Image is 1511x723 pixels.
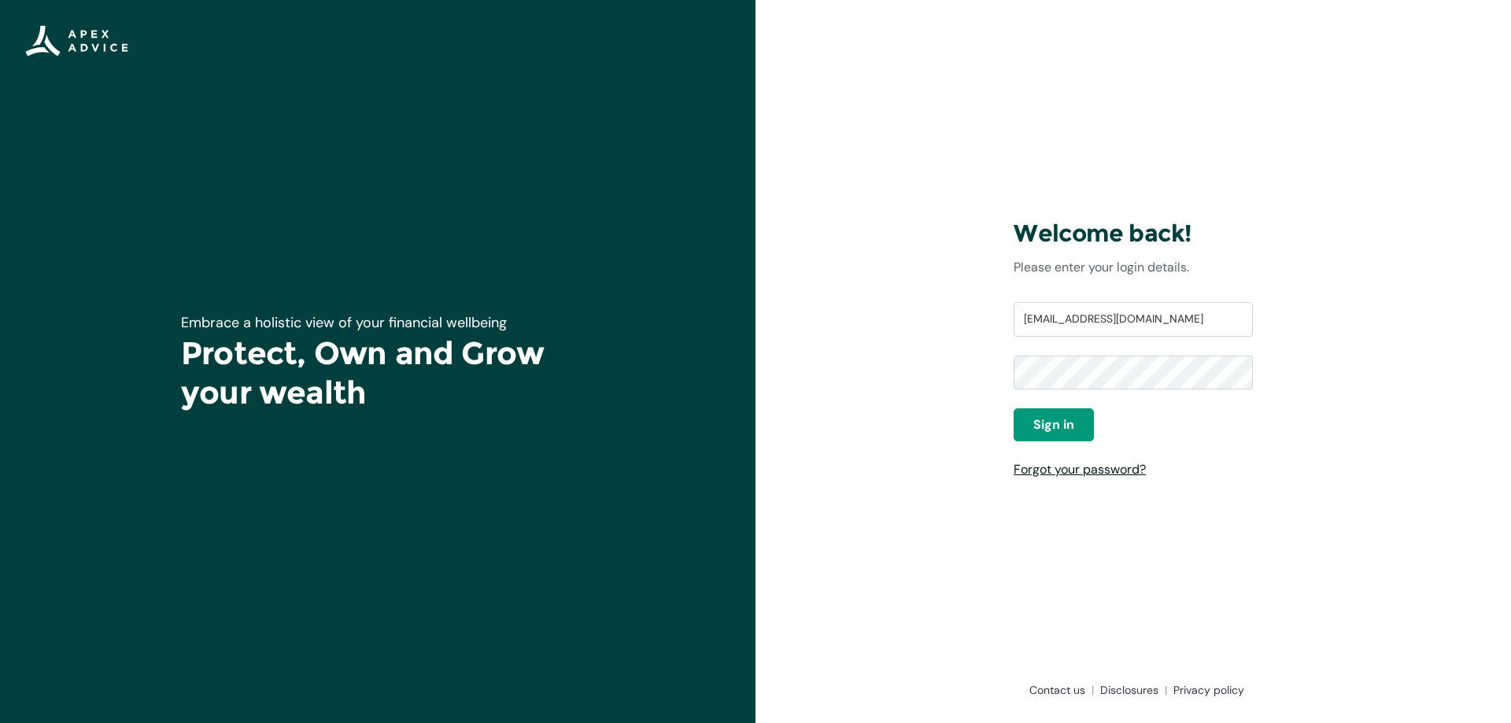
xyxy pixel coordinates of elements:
h3: Welcome back! [1014,219,1253,249]
a: Forgot your password? [1014,461,1146,478]
span: Embrace a holistic view of your financial wellbeing [181,313,507,332]
a: Disclosures [1094,682,1167,698]
h1: Protect, Own and Grow your wealth [181,334,574,412]
button: Sign in [1014,408,1094,441]
img: Apex Advice Group [25,25,128,57]
p: Please enter your login details. [1014,258,1253,277]
a: Contact us [1023,682,1094,698]
a: Privacy policy [1167,682,1244,698]
span: Sign in [1033,415,1074,434]
input: Username [1014,302,1253,337]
